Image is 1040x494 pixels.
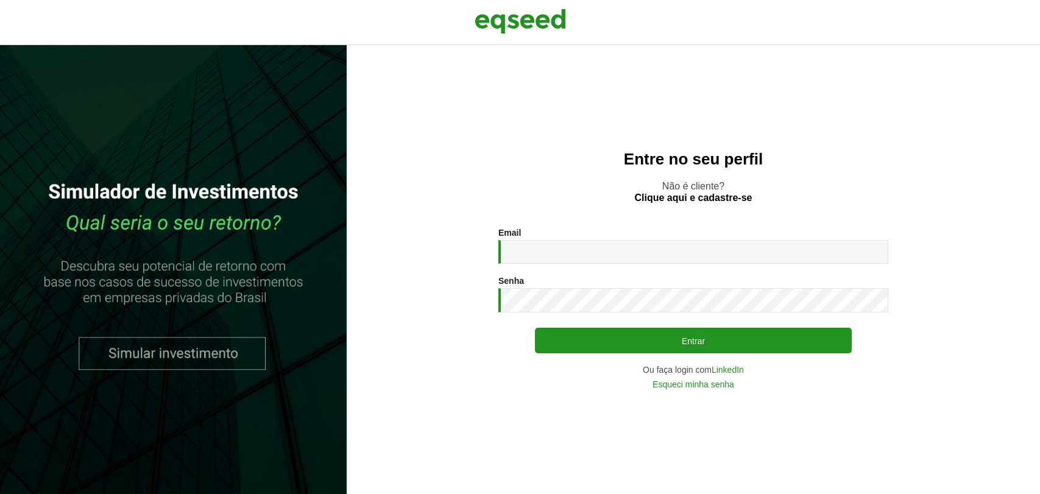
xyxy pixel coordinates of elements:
label: Email [498,228,521,237]
p: Não é cliente? [371,180,1016,203]
div: Ou faça login com [498,365,888,374]
h2: Entre no seu perfil [371,150,1016,168]
label: Senha [498,277,524,285]
a: Clique aqui e cadastre-se [635,193,752,203]
button: Entrar [535,328,852,353]
a: Esqueci minha senha [653,380,734,389]
a: LinkedIn [712,365,744,374]
img: EqSeed Logo [475,6,566,37]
